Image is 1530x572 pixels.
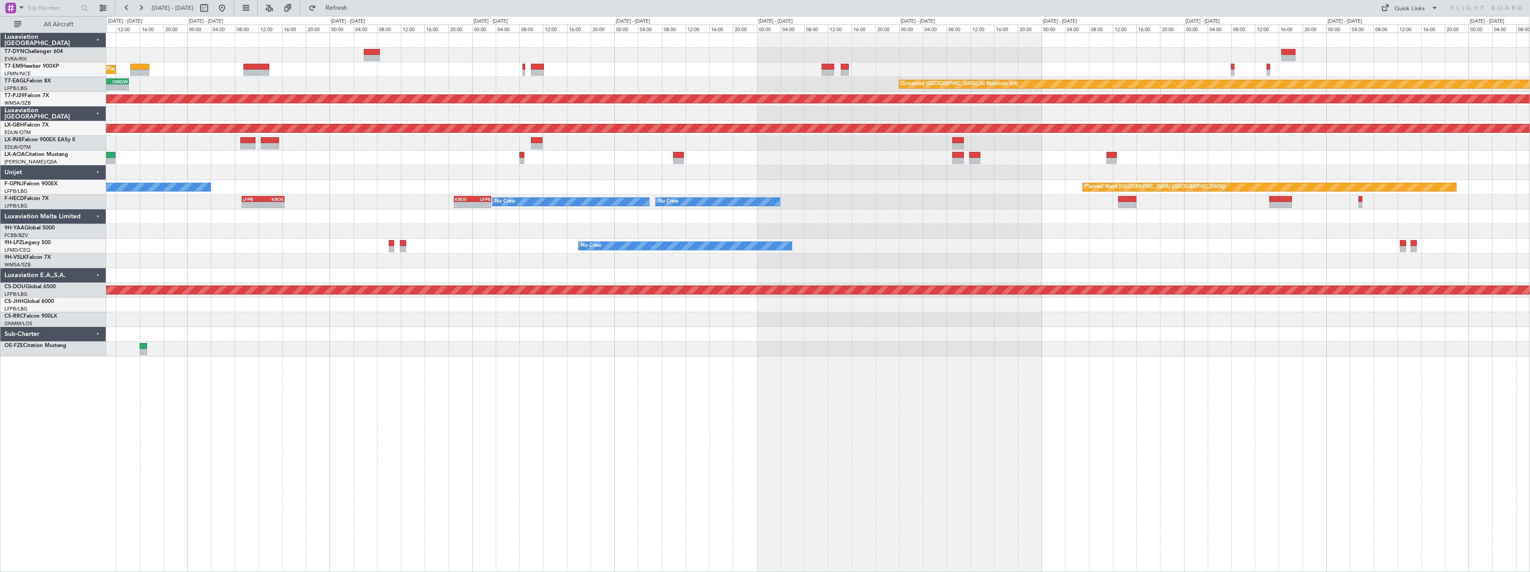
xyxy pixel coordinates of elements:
[1421,25,1445,33] div: 16:00
[1303,25,1326,33] div: 20:00
[4,240,22,245] span: 9H-LPZ
[4,129,31,136] a: EDLW/DTM
[4,56,27,62] a: EVRA/RIX
[4,49,63,54] a: T7-DYNChallenger 604
[899,25,923,33] div: 00:00
[901,78,1018,91] div: Grounded [GEOGRAPHIC_DATA] (Al Maktoum Intl)
[1374,25,1397,33] div: 08:00
[152,4,193,12] span: [DATE] - [DATE]
[4,261,31,268] a: WMSA/SZB
[23,21,94,28] span: All Aircraft
[4,93,49,98] a: T7-PJ29Falcon 7X
[4,64,59,69] a: T7-EMIHawker 900XP
[282,25,306,33] div: 16:00
[851,25,875,33] div: 16:00
[108,85,128,90] div: -
[4,343,66,348] a: OE-FZECitation Mustang
[243,196,263,202] div: LFPB
[4,64,22,69] span: T7-EMI
[1350,25,1374,33] div: 04:00
[4,291,28,298] a: LFPB/LBG
[4,70,31,77] a: LFMN/NCE
[581,239,601,253] div: No Crew
[733,25,757,33] div: 20:00
[1041,25,1065,33] div: 00:00
[4,225,25,231] span: 9H-YAA
[1113,25,1136,33] div: 12:00
[306,25,329,33] div: 20:00
[473,18,508,25] div: [DATE] - [DATE]
[1394,4,1425,13] div: Quick Links
[567,25,591,33] div: 16:00
[496,25,519,33] div: 04:00
[1208,25,1231,33] div: 04:00
[1231,25,1255,33] div: 08:00
[1398,25,1421,33] div: 12:00
[4,232,28,239] a: FCBB/BZV
[4,225,55,231] a: 9H-YAAGlobal 5000
[994,25,1018,33] div: 16:00
[4,123,49,128] a: LX-GBHFalcon 7X
[4,247,30,253] a: LFMD/CEQ
[116,25,140,33] div: 12:00
[4,93,25,98] span: T7-PJ29
[1328,18,1362,25] div: [DATE] - [DATE]
[1492,25,1516,33] div: 04:00
[27,1,78,15] input: Trip Number
[259,25,282,33] div: 12:00
[4,85,28,92] a: LFPB/LBG
[971,25,994,33] div: 12:00
[1136,25,1160,33] div: 16:00
[329,25,353,33] div: 00:00
[455,196,473,202] div: KBOS
[4,284,25,290] span: CS-DOU
[473,196,490,202] div: LFPB
[901,18,935,25] div: [DATE] - [DATE]
[4,152,68,157] a: LX-AOACitation Mustang
[781,25,804,33] div: 04:00
[616,18,650,25] div: [DATE] - [DATE]
[4,188,28,195] a: LFPB/LBG
[4,255,26,260] span: 9H-VSLK
[108,18,142,25] div: [DATE] - [DATE]
[243,202,263,208] div: -
[4,159,57,165] a: [PERSON_NAME]/QSA
[448,25,472,33] div: 20:00
[1065,25,1089,33] div: 04:00
[4,78,26,84] span: T7-EAGL
[804,25,828,33] div: 08:00
[614,25,638,33] div: 00:00
[331,18,365,25] div: [DATE] - [DATE]
[638,25,662,33] div: 04:00
[4,144,31,151] a: EDLW/DTM
[1468,25,1492,33] div: 00:00
[211,25,234,33] div: 04:00
[543,25,567,33] div: 12:00
[658,195,679,208] div: No Crew
[1085,180,1226,194] div: Planned Maint [GEOGRAPHIC_DATA] ([GEOGRAPHIC_DATA])
[4,181,58,187] a: F-GPNJFalcon 900EX
[4,255,51,260] a: 9H-VSLKFalcon 7X
[107,63,192,76] div: Planned Maint [GEOGRAPHIC_DATA]
[4,314,57,319] a: CS-RRCFalcon 900LX
[4,196,24,201] span: F-HECD
[10,17,97,32] button: All Aircraft
[1160,25,1184,33] div: 20:00
[455,202,473,208] div: -
[4,314,24,319] span: CS-RRC
[1089,25,1113,33] div: 08:00
[318,5,355,11] span: Refresh
[263,196,284,202] div: KBOS
[828,25,851,33] div: 12:00
[876,25,899,33] div: 20:00
[189,18,223,25] div: [DATE] - [DATE]
[4,284,56,290] a: CS-DOUGlobal 6500
[4,152,25,157] span: LX-AOA
[4,240,51,245] a: 9H-LPZLegacy 500
[946,25,970,33] div: 08:00
[472,25,496,33] div: 00:00
[4,137,75,143] a: LX-INBFalcon 900EX EASy II
[164,25,187,33] div: 20:00
[304,1,358,15] button: Refresh
[4,196,49,201] a: F-HECDFalcon 7X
